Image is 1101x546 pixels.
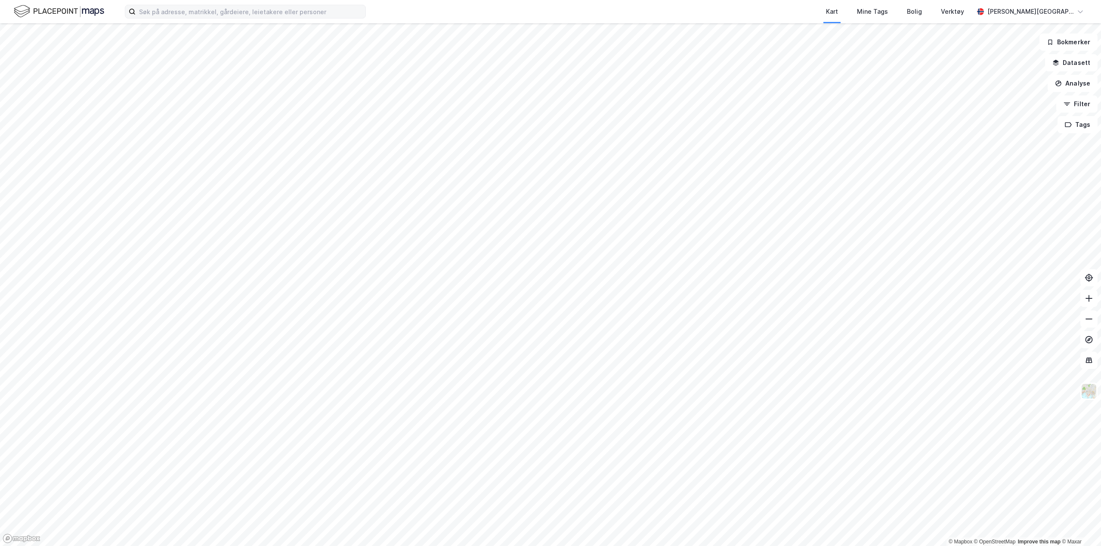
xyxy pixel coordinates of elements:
div: Verktøy [941,6,964,17]
img: logo.f888ab2527a4732fd821a326f86c7f29.svg [14,4,104,19]
div: Mine Tags [857,6,888,17]
div: Bolig [907,6,922,17]
iframe: Chat Widget [1058,505,1101,546]
div: [PERSON_NAME][GEOGRAPHIC_DATA] [987,6,1073,17]
div: Kart [826,6,838,17]
input: Søk på adresse, matrikkel, gårdeiere, leietakere eller personer [136,5,365,18]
